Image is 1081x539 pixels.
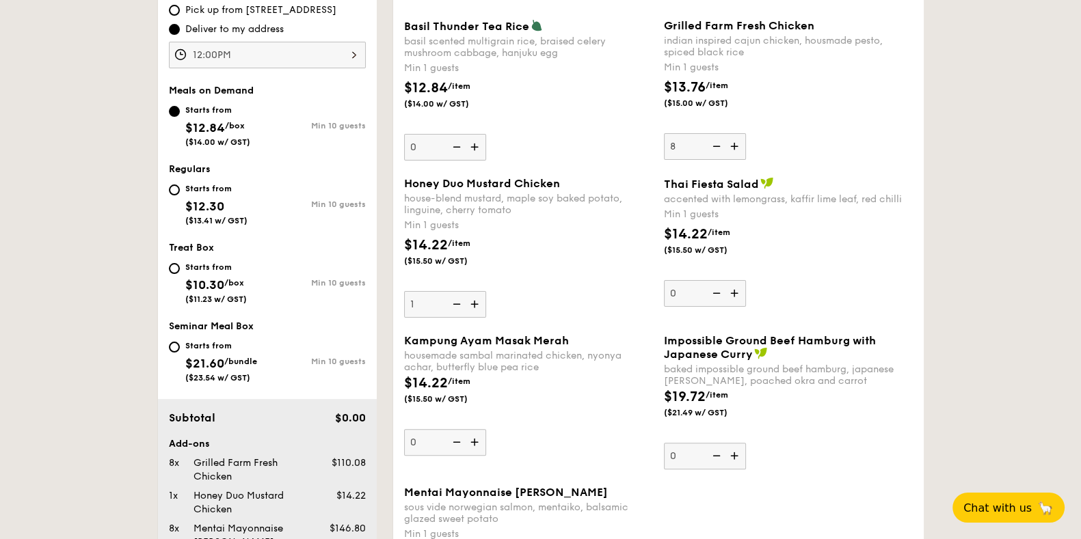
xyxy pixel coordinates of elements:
span: /item [448,376,470,386]
span: ($15.50 w/ GST) [404,393,497,404]
span: /item [448,81,470,91]
span: Chat with us [963,501,1032,514]
span: /item [448,238,470,248]
span: Meals on Demand [169,85,254,96]
span: ($15.50 w/ GST) [404,255,497,266]
img: icon-vegetarian.fe4039eb.svg [531,19,543,31]
div: 1x [163,489,188,503]
span: $13.76 [664,79,706,96]
span: Treat Box [169,242,214,253]
div: basil scented multigrain rice, braised celery mushroom cabbage, hanjuku egg [404,36,653,59]
span: $12.84 [185,120,225,135]
input: Starts from$12.84/box($14.00 w/ GST)Min 10 guests [169,106,180,117]
span: $14.22 [664,226,708,243]
span: $10.30 [185,277,224,292]
input: Starts from$12.30($13.41 w/ GST)Min 10 guests [169,184,180,195]
span: $14.22 [336,490,365,501]
img: icon-vegan.f8ff3823.svg [760,177,774,189]
input: Kampung Ayam Masak Merahhousemade sambal marinated chicken, nyonya achar, butterfly blue pea rice... [404,429,486,456]
div: Min 1 guests [404,219,653,232]
div: indian inspired cajun chicken, housmade pesto, spiced black rice [664,35,913,58]
button: Chat with us🦙 [952,493,1065,523]
input: Event time [169,42,366,68]
div: Starts from [185,183,248,194]
span: ($15.00 w/ GST) [664,98,757,109]
div: housemade sambal marinated chicken, nyonya achar, butterfly blue pea rice [404,350,653,373]
input: Starts from$10.30/box($11.23 w/ GST)Min 10 guests [169,263,180,274]
img: icon-add.58712e84.svg [725,133,746,159]
span: Seminar Meal Box [169,320,254,332]
span: /item [706,81,728,90]
span: $14.22 [404,237,448,253]
span: /box [225,121,245,130]
span: $12.30 [185,199,224,214]
span: ($14.00 w/ GST) [404,98,497,109]
span: $14.22 [404,375,448,391]
div: Min 10 guests [267,278,366,288]
span: Thai Fiesta Salad [664,178,759,191]
img: icon-vegan.f8ff3823.svg [754,347,768,359]
img: icon-add.58712e84.svg [466,291,486,317]
span: ($14.00 w/ GST) [185,137,250,147]
span: ($23.54 w/ GST) [185,373,250,383]
span: /item [708,227,730,237]
span: Pick up from [STREET_ADDRESS] [185,3,336,17]
img: icon-add.58712e84.svg [466,429,486,455]
span: $110.08 [331,457,365,469]
span: ($11.23 w/ GST) [185,294,247,304]
img: icon-add.58712e84.svg [725,280,746,306]
span: $12.84 [404,80,448,96]
div: house-blend mustard, maple soy baked potato, linguine, cherry tomato [404,193,653,216]
input: Honey Duo Mustard Chickenhouse-blend mustard, maple soy baked potato, linguine, cherry tomatoMin ... [404,291,486,318]
img: icon-reduce.1d2dbef1.svg [705,133,725,159]
div: Min 10 guests [267,357,366,366]
div: 8x [163,456,188,470]
span: Impossible Ground Beef Hamburg with Japanese Curry [664,334,876,361]
img: icon-add.58712e84.svg [466,134,486,160]
div: Add-ons [169,437,366,451]
img: icon-add.58712e84.svg [725,443,746,469]
span: $146.80 [329,523,365,534]
span: Grilled Farm Fresh Chicken [664,19,814,32]
div: accented with lemongrass, kaffir lime leaf, red chilli [664,193,913,205]
span: $19.72 [664,389,706,405]
span: Subtotal [169,411,215,424]
span: $21.60 [185,356,224,371]
span: /item [706,390,728,400]
span: Honey Duo Mustard Chicken [404,177,560,190]
div: Starts from [185,105,250,115]
span: Basil Thunder Tea Rice [404,20,529,33]
span: Deliver to my address [185,23,284,36]
div: Starts from [185,340,257,351]
div: sous vide norwegian salmon, mentaiko, balsamic glazed sweet potato [404,501,653,525]
input: Basil Thunder Tea Ricebasil scented multigrain rice, braised celery mushroom cabbage, hanjuku egg... [404,134,486,161]
input: Pick up from [STREET_ADDRESS] [169,5,180,16]
span: Mentai Mayonnaise [PERSON_NAME] [404,486,608,499]
span: ($21.49 w/ GST) [664,407,757,418]
div: 8x [163,522,188,536]
input: Starts from$21.60/bundle($23.54 w/ GST)Min 10 guests [169,342,180,353]
div: baked impossible ground beef hamburg, japanese [PERSON_NAME], poached okra and carrot [664,363,913,387]
div: Min 1 guests [664,208,913,221]
input: Impossible Ground Beef Hamburg with Japanese Currybaked impossible ground beef hamburg, japanese ... [664,443,746,469]
span: 🦙 [1037,500,1054,516]
div: Min 1 guests [404,61,653,75]
img: icon-reduce.1d2dbef1.svg [445,429,466,455]
div: Min 10 guests [267,121,366,130]
span: Kampung Ayam Masak Merah [404,334,569,347]
span: /bundle [224,357,257,366]
input: Thai Fiesta Saladaccented with lemongrass, kaffir lime leaf, red chilliMin 1 guests$14.22/item($1... [664,280,746,307]
span: ($13.41 w/ GST) [185,216,248,225]
input: Deliver to my address [169,24,180,35]
span: /box [224,278,244,288]
div: Grilled Farm Fresh Chicken [188,456,312,484]
span: ($15.50 w/ GST) [664,245,757,255]
img: icon-reduce.1d2dbef1.svg [445,134,466,160]
span: Regulars [169,163,211,175]
div: Min 10 guests [267,199,366,209]
div: Starts from [185,262,247,273]
img: icon-reduce.1d2dbef1.svg [445,291,466,317]
div: Honey Duo Mustard Chicken [188,489,312,516]
div: Min 1 guests [664,61,913,74]
img: icon-reduce.1d2dbef1.svg [705,280,725,306]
